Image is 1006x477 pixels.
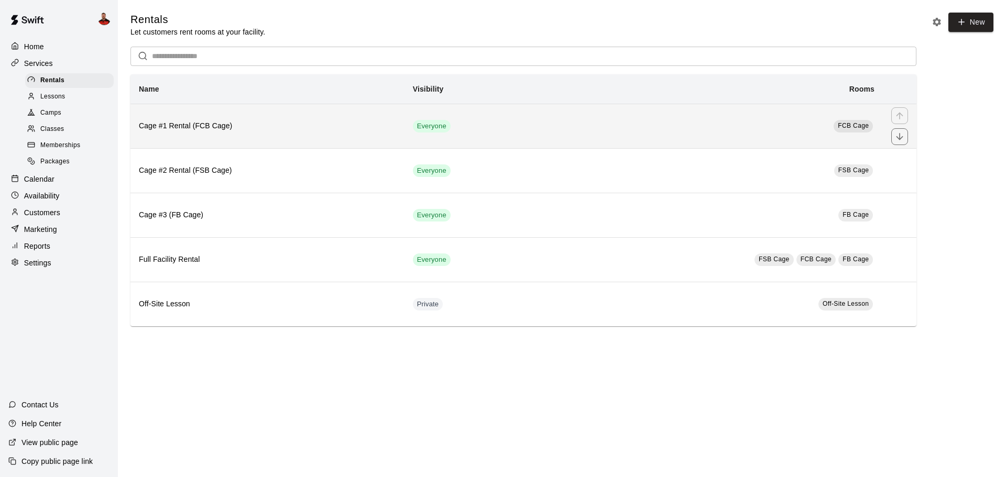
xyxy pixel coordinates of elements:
[139,120,396,132] h6: Cage #1 Rental (FCB Cage)
[40,140,80,151] span: Memberships
[40,108,61,118] span: Camps
[413,85,444,93] b: Visibility
[413,299,443,309] span: Private
[139,298,396,310] h6: Off-Site Lesson
[413,253,451,266] div: This service is visible to all of your customers
[413,166,451,176] span: Everyone
[139,209,396,221] h6: Cage #3 (FB Cage)
[25,73,114,88] div: Rentals
[25,90,114,104] div: Lessons
[25,138,114,153] div: Memberships
[40,75,64,86] span: Rentals
[8,188,110,204] a: Availability
[98,13,111,25] img: Ryan Nail
[25,154,114,169] div: Packages
[948,13,993,32] a: New
[25,138,118,154] a: Memberships
[40,157,70,167] span: Packages
[21,456,93,467] p: Copy public page link
[413,210,451,220] span: Everyone
[24,241,50,251] p: Reports
[8,205,110,220] a: Customers
[40,92,65,102] span: Lessons
[801,256,832,263] span: FCB Cage
[139,165,396,176] h6: Cage #2 Rental (FSB Cage)
[21,418,61,429] p: Help Center
[413,164,451,177] div: This service is visible to all of your customers
[130,13,265,27] h5: Rentals
[843,256,869,263] span: FB Cage
[823,300,869,307] span: Off-Site Lesson
[838,167,869,174] span: FSB Cage
[843,211,869,218] span: FB Cage
[25,88,118,105] a: Lessons
[24,258,51,268] p: Settings
[413,298,443,310] div: This service is hidden, and can only be accessed via a direct link
[24,58,53,69] p: Services
[24,41,44,52] p: Home
[24,174,54,184] p: Calendar
[8,255,110,271] a: Settings
[413,121,451,131] span: Everyone
[139,85,159,93] b: Name
[8,221,110,237] a: Marketing
[130,74,916,326] table: simple table
[24,191,60,201] p: Availability
[929,14,945,30] button: Rental settings
[21,437,78,448] p: View public page
[25,72,118,88] a: Rentals
[25,121,118,138] a: Classes
[21,400,59,410] p: Contact Us
[8,56,110,71] a: Services
[413,255,451,265] span: Everyone
[96,8,118,29] div: Ryan Nail
[413,209,451,221] div: This service is visible to all of your customers
[25,154,118,170] a: Packages
[24,207,60,218] p: Customers
[8,238,110,254] a: Reports
[759,256,790,263] span: FSB Cage
[891,128,908,145] button: move item down
[25,105,118,121] a: Camps
[413,120,451,132] div: This service is visible to all of your customers
[25,106,114,120] div: Camps
[139,254,396,265] h6: Full Facility Rental
[24,224,57,235] p: Marketing
[838,122,869,129] span: FCB Cage
[849,85,874,93] b: Rooms
[130,27,265,37] p: Let customers rent rooms at your facility.
[8,171,110,187] a: Calendar
[25,122,114,137] div: Classes
[40,124,64,135] span: Classes
[8,39,110,54] a: Home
